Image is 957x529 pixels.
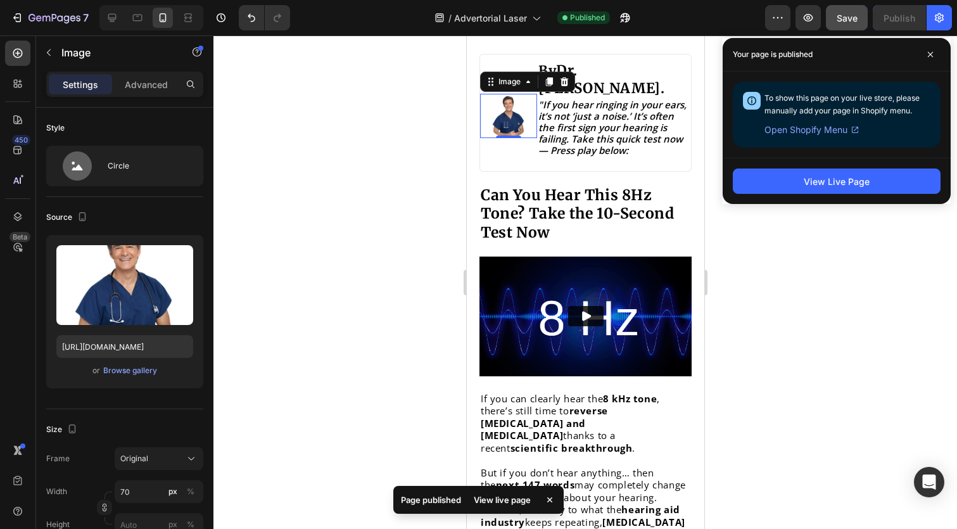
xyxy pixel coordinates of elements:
[570,12,605,23] span: Published
[46,421,80,438] div: Size
[183,484,198,499] button: px
[63,78,98,91] p: Settings
[826,5,868,30] button: Save
[837,13,858,23] span: Save
[764,122,847,137] span: Open Shopify Menu
[12,135,30,145] div: 450
[165,484,181,499] button: %
[46,486,67,497] label: Width
[14,480,219,506] strong: [MEDICAL_DATA] does NOT have to be your destiny
[10,232,30,242] div: Beta
[168,486,177,497] div: px
[56,335,193,358] input: https://example.com/image.jpg
[46,209,90,226] div: Source
[5,5,94,30] button: 7
[239,5,290,30] div: Undo/Redo
[466,491,538,509] div: View live page
[873,5,926,30] button: Publish
[764,93,920,115] span: To show this page on your live store, please manually add your page in Shopify menu.
[92,363,100,378] span: or
[115,480,203,503] input: px%
[448,11,452,25] span: /
[804,175,870,188] div: View Live Page
[103,364,158,377] button: Browse gallery
[83,10,89,25] p: 7
[733,169,941,194] button: View Live Page
[103,365,157,376] div: Browse gallery
[187,486,194,497] div: %
[884,11,915,25] div: Publish
[56,245,193,325] img: preview-image
[115,447,203,470] button: Original
[914,467,944,497] div: Open Intercom Messenger
[46,453,70,464] label: Frame
[120,453,148,464] span: Original
[46,122,65,134] div: Style
[125,78,168,91] p: Advanced
[188,492,191,505] span: .
[733,48,813,61] p: Your page is published
[61,45,169,60] p: Image
[467,35,704,529] iframe: Design area
[108,151,185,181] div: Circle
[454,11,527,25] span: Advertorial Laser
[401,494,461,506] p: Page published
